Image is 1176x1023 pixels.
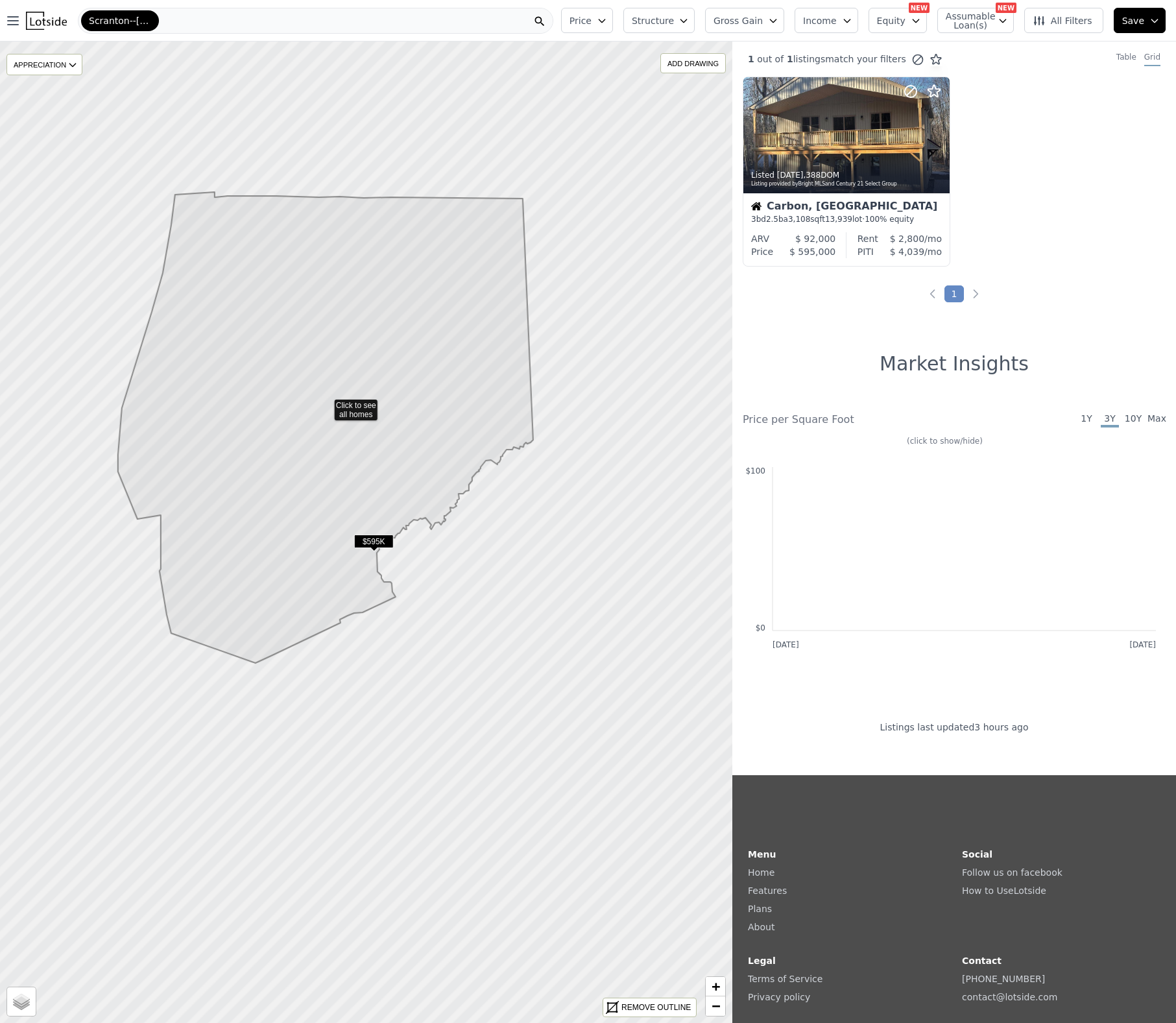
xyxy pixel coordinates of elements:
[962,885,1046,896] a: How to UseLotside
[706,996,725,1016] a: Zoom out
[712,998,720,1014] span: −
[1101,412,1119,427] span: 3Y
[944,285,965,302] a: Page 1 is your current page
[748,885,787,896] a: Features
[874,245,942,258] div: /mo
[926,287,939,300] a: Previous page
[621,1002,691,1013] div: REMOVE OUTLINE
[632,14,673,27] span: Structure
[748,992,810,1002] a: Privacy policy
[623,8,695,33] button: Structure
[705,8,784,33] button: Gross Gain
[962,956,1002,966] strong: Contact
[878,232,942,245] div: /mo
[974,721,1028,734] time: 2025-08-18 12:37
[962,867,1062,878] a: Follow us on facebook
[748,922,774,932] a: About
[877,14,906,27] span: Equity
[1147,412,1166,427] span: Max
[748,867,774,878] a: Home
[962,974,1045,984] a: [PHONE_NUMBER]
[745,466,765,475] text: $100
[748,849,776,860] strong: Menu
[748,956,776,966] strong: Legal
[751,245,773,258] div: Price
[909,3,930,13] div: NEW
[751,201,942,214] div: Carbon, [GEOGRAPHIC_DATA]
[996,3,1016,13] div: NEW
[748,904,772,914] a: Plans
[937,8,1014,33] button: Assumable Loan(s)
[561,8,613,33] button: Price
[773,640,799,649] text: [DATE]
[748,974,822,984] a: Terms of Service
[789,247,835,257] span: $ 595,000
[788,215,810,224] span: 3,108
[1124,412,1142,427] span: 10Y
[743,77,949,267] a: Listed [DATE],388DOMListing provided byBright MLSand Century 21 Select GroupHouseCarbon, [GEOGRAP...
[880,352,1029,376] h1: Market Insights
[890,234,924,244] span: $ 2,800
[26,12,67,30] img: Lotside
[1114,8,1166,33] button: Save
[661,54,725,73] div: ADD DRAWING
[890,247,924,257] span: $ 4,039
[1129,640,1156,649] text: [DATE]
[858,232,878,245] div: Rent
[1116,52,1136,66] div: Table
[743,412,954,427] div: Price per Square Foot
[756,623,765,632] text: $0
[962,992,1057,1002] a: contact@lotside.com
[795,8,858,33] button: Income
[751,232,769,245] div: ARV
[858,245,874,258] div: PITI
[734,436,1156,446] div: (click to show/hide)
[869,8,927,33] button: Equity
[962,849,992,860] strong: Social
[354,535,394,553] div: $595K
[712,978,720,994] span: +
[1144,52,1160,66] div: Grid
[969,287,982,300] a: Next page
[751,170,943,180] div: Listed , 388 DOM
[89,14,151,27] span: Scranton--[PERSON_NAME]
[784,54,793,64] span: 1
[732,721,1176,734] div: Listings last updated
[354,535,394,548] span: $595K
[1122,14,1144,27] span: Save
[803,14,837,27] span: Income
[732,53,942,66] div: out of listings
[825,53,906,66] span: match your filters
[706,977,725,996] a: Zoom in
[748,54,754,64] span: 1
[795,234,835,244] span: $ 92,000
[7,987,36,1016] a: Layers
[1077,412,1096,427] span: 1Y
[751,180,943,188] div: Listing provided by Bright MLS and Century 21 Select Group
[714,14,763,27] span: Gross Gain
[751,214,942,224] div: 3 bd 2.5 ba sqft lot · 100% equity
[825,215,852,224] span: 13,939
[1024,8,1103,33] button: All Filters
[946,12,987,30] span: Assumable Loan(s)
[6,54,82,75] div: APPRECIATION
[751,201,762,211] img: House
[732,287,1176,300] ul: Pagination
[570,14,592,27] span: Price
[777,171,804,180] time: 2024-07-26 05:00
[1033,14,1092,27] span: All Filters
